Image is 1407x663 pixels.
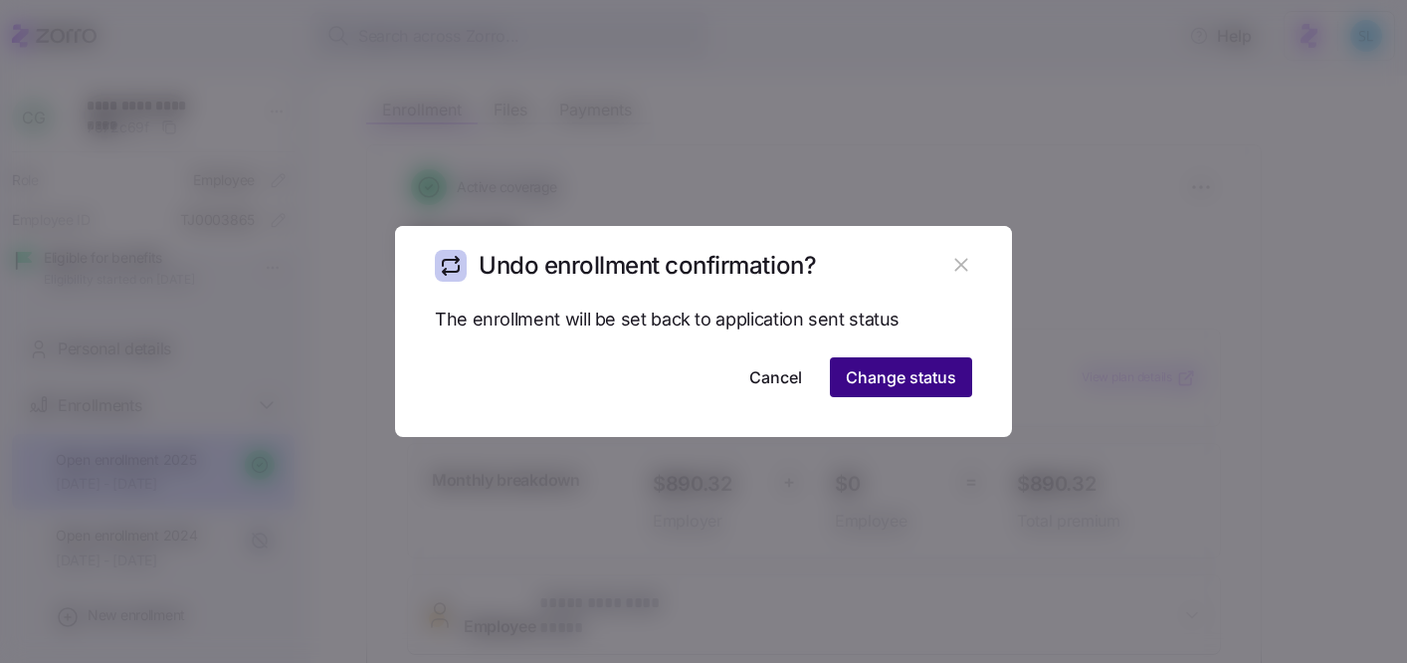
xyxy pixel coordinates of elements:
[733,357,818,397] button: Cancel
[846,365,956,389] span: Change status
[830,357,972,397] button: Change status
[479,250,816,281] h1: Undo enrollment confirmation?
[435,306,900,334] span: The enrollment will be set back to application sent status
[749,365,802,389] span: Cancel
